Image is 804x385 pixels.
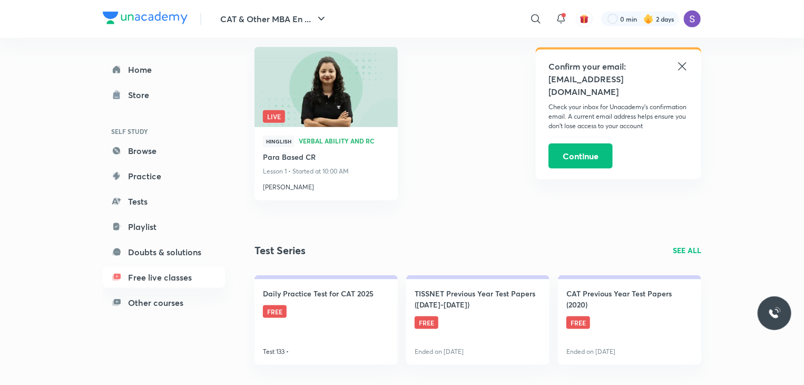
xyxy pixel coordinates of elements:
[263,110,285,123] span: Live
[103,191,225,212] a: Tests
[406,275,550,365] a: TISSNET Previous Year Test Papers ([DATE]-[DATE])FREEEnded on [DATE]
[263,347,289,357] p: Test 133 •
[683,10,701,28] img: Sapara Premji
[299,138,389,144] span: Verbal Ability and RC
[566,288,693,310] h4: CAT Previous Year Test Papers (2020)
[254,243,306,258] h2: Test Series
[103,12,188,24] img: Company Logo
[103,242,225,263] a: Doubts & solutions
[103,267,225,288] a: Free live classes
[103,122,225,140] h6: SELF STUDY
[415,288,541,310] h4: TISSNET Previous Year Test Papers ([DATE]-[DATE])
[263,165,389,178] p: Lesson 1 • Started at 10:00 AM
[548,60,689,73] h5: Confirm your email:
[566,347,615,357] p: Ended on [DATE]
[415,347,464,357] p: Ended on [DATE]
[768,307,781,320] img: ttu
[103,84,225,105] a: Store
[103,166,225,187] a: Practice
[643,14,654,24] img: streak
[415,316,438,329] span: FREE
[128,89,155,101] div: Store
[263,151,389,165] a: Para Based CR
[548,73,689,98] h5: [EMAIL_ADDRESS][DOMAIN_NAME]
[673,245,701,256] a: SEE ALL
[254,47,398,127] a: new-thumbnailLive
[566,316,590,329] span: FREE
[263,305,287,318] span: FREE
[103,216,225,237] a: Playlist
[263,136,295,147] span: Hinglish
[263,178,389,192] a: [PERSON_NAME]
[103,12,188,27] a: Company Logo
[576,11,593,27] button: avatar
[580,14,589,24] img: avatar
[299,138,389,145] a: Verbal Ability and RC
[103,292,225,313] a: Other courses
[214,8,334,30] button: CAT & Other MBA En ...
[253,46,399,128] img: new-thumbnail
[548,143,613,169] button: Continue
[558,275,701,365] a: CAT Previous Year Test Papers (2020)FREEEnded on [DATE]
[263,288,374,299] h4: Daily Practice Test for CAT 2025
[548,102,689,131] p: Check your inbox for Unacademy’s confirmation email. A current email address helps ensure you don...
[103,140,225,161] a: Browse
[103,59,225,80] a: Home
[254,275,398,365] a: Daily Practice Test for CAT 2025FREETest 133 •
